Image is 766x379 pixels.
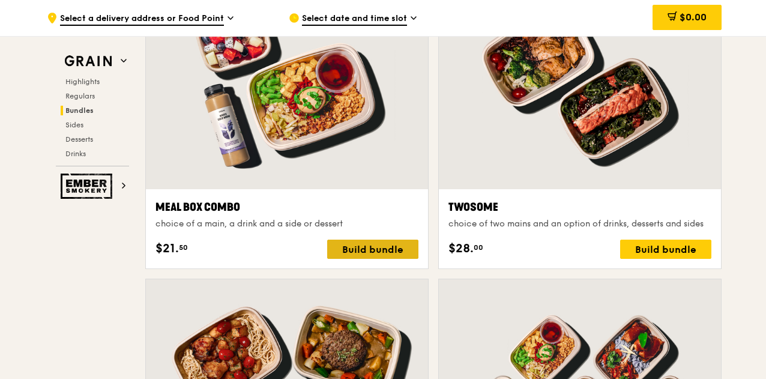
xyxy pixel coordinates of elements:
span: Desserts [65,135,93,144]
span: $21. [155,240,179,258]
img: Ember Smokery web logo [61,174,116,199]
div: Build bundle [327,240,418,259]
div: choice of a main, a drink and a side or dessert [155,218,418,230]
span: 00 [474,243,483,252]
span: Drinks [65,150,86,158]
span: Select date and time slot [302,13,407,26]
div: Build bundle [620,240,711,259]
span: Regulars [65,92,95,100]
span: Highlights [65,77,100,86]
div: Meal Box Combo [155,199,418,216]
div: choice of two mains and an option of drinks, desserts and sides [448,218,711,230]
span: Bundles [65,106,94,115]
span: 50 [179,243,188,252]
span: $28. [448,240,474,258]
span: $0.00 [680,11,707,23]
span: Sides [65,121,83,129]
img: Grain web logo [61,50,116,72]
div: Twosome [448,199,711,216]
span: Select a delivery address or Food Point [60,13,224,26]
